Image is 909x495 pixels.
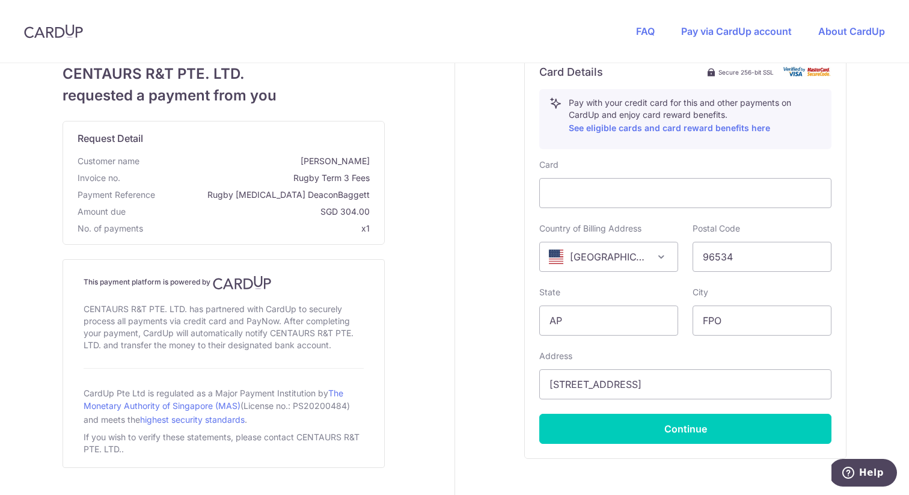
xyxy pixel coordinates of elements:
[84,383,364,429] div: CardUp Pte Ltd is regulated as a Major Payment Institution by (License no.: PS20200484) and meets...
[539,242,678,272] span: United States
[569,123,770,133] a: See eligible cards and card reward benefits here
[569,97,821,135] p: Pay with your credit card for this and other payments on CardUp and enjoy card reward benefits.
[539,65,603,79] h6: Card Details
[681,25,792,37] a: Pay via CardUp account
[539,159,559,171] label: Card
[539,286,560,298] label: State
[540,242,678,271] span: United States
[78,206,126,218] span: Amount due
[84,301,364,354] div: CENTAURS R&T PTE. LTD. has partnered with CardUp to securely process all payments via credit card...
[213,275,272,290] img: CardUp
[818,25,885,37] a: About CardUp
[130,206,370,218] span: SGD 304.00
[78,189,155,200] span: translation missing: en.payment_reference
[361,223,370,233] span: x1
[78,223,143,235] span: No. of payments
[144,155,370,167] span: [PERSON_NAME]
[125,172,370,184] span: Rugby Term 3 Fees
[84,275,364,290] h4: This payment platform is powered by
[783,67,831,77] img: card secure
[140,414,245,425] a: highest security standards
[24,24,83,38] img: CardUp
[78,132,143,144] span: translation missing: en.request_detail
[539,223,641,235] label: Country of Billing Address
[63,63,385,85] span: CENTAURS R&T PTE. LTD.
[160,189,370,201] span: Rugby [MEDICAL_DATA] DeaconBaggett
[693,223,740,235] label: Postal Code
[539,350,572,362] label: Address
[693,286,708,298] label: City
[549,186,821,200] iframe: Secure card payment input frame
[718,67,774,77] span: Secure 256-bit SSL
[63,85,385,106] span: requested a payment from you
[831,459,897,489] iframe: Opens a widget where you can find more information
[84,429,364,458] div: If you wish to verify these statements, please contact CENTAURS R&T PTE. LTD..
[78,155,139,167] span: Customer name
[78,172,120,184] span: Invoice no.
[693,242,831,272] input: Example 123456
[539,414,831,444] button: Continue
[636,25,655,37] a: FAQ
